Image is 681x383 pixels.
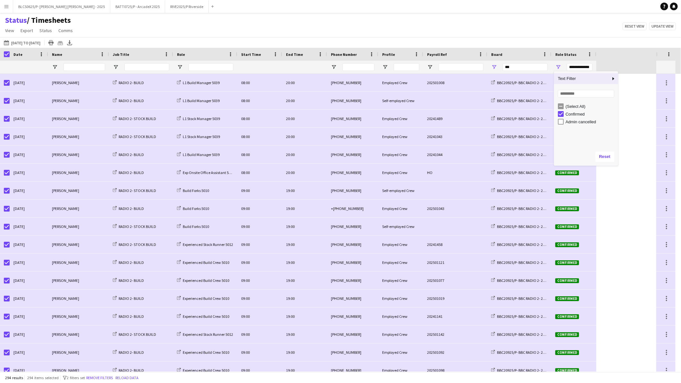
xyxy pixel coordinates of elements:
[327,182,378,199] div: [PHONE_NUMBER]
[427,242,442,247] span: 20241458
[237,290,282,307] div: 09:00
[497,80,549,85] span: BBC20925/P- BBC RADIO 2- 2025
[282,200,327,217] div: 19:00
[427,314,442,319] span: 20241141
[10,290,48,307] div: [DATE]
[327,74,378,91] div: [PHONE_NUMBER]
[10,361,48,379] div: [DATE]
[497,314,549,319] span: BBC20925/P- BBC RADIO 2- 2025
[10,272,48,289] div: [DATE]
[595,152,614,162] button: Reset
[282,146,327,163] div: 20:00
[113,350,144,355] a: RADIO 2- BUILD
[497,260,549,265] span: BBC20925/P- BBC RADIO 2- 2025
[382,52,395,57] span: Profile
[119,188,156,193] span: RADIO 2- STOCK BUILD
[427,64,433,70] button: Open Filter Menu
[113,152,144,157] a: RADIO 2- BUILD
[113,368,144,373] a: RADIO 2- BUILD
[56,26,75,35] a: Comms
[37,26,55,35] a: Status
[10,308,48,325] div: [DATE]
[119,206,144,211] span: RADIO 2- BUILD
[378,308,423,325] div: Employed Crew
[177,188,209,193] a: Build Forks 5010
[52,242,79,247] span: [PERSON_NAME]
[555,332,579,337] span: Confirmed
[427,170,433,175] span: HO
[491,206,549,211] a: BBC20925/P- BBC RADIO 2- 2025
[113,80,144,85] a: RADIO 2- BUILD
[497,224,549,229] span: BBC20925/P- BBC RADIO 2- 2025
[282,326,327,343] div: 19:00
[331,52,357,57] span: Phone Number
[491,188,549,193] a: BBC20925/P- BBC RADIO 2- 2025
[427,52,447,57] span: Payroll Ref
[52,224,79,229] span: [PERSON_NAME]
[110,0,165,13] button: BATT0725/P - ArcadeX 2025
[63,63,105,71] input: Name Filter Input
[183,260,229,265] span: Experienced Build Crew 5010
[183,152,220,157] span: L1 Build Manager 5039
[189,63,233,71] input: Role Filter Input
[491,350,549,355] a: BBC20925/P- BBC RADIO 2- 2025
[10,74,48,91] div: [DATE]
[427,116,442,121] span: 20241489
[52,188,79,193] span: [PERSON_NAME]
[491,80,549,85] a: BBC20925/P- BBC RADIO 2- 2025
[183,296,229,301] span: Experienced Build Crew 5010
[10,110,48,127] div: [DATE]
[427,296,444,301] span: 202501019
[119,260,144,265] span: RADIO 2- BUILD
[52,134,79,139] span: [PERSON_NAME]
[555,242,579,247] span: Confirmed
[378,74,423,91] div: Employed Crew
[491,314,549,319] a: BBC20925/P- BBC RADIO 2- 2025
[52,296,79,301] span: [PERSON_NAME]
[183,80,220,85] span: L1 Build Manager 5039
[566,119,616,124] div: Admin cancelled
[177,206,209,211] a: Build Forks 5010
[378,164,423,181] div: Employed Crew
[555,64,561,70] button: Open Filter Menu
[119,314,144,319] span: RADIO 2- BUILD
[327,164,378,181] div: [PHONE_NUMBER]
[241,52,261,57] span: Start Time
[282,254,327,271] div: 19:00
[177,64,183,70] button: Open Filter Menu
[113,314,144,319] a: RADIO 2- BUILD
[378,92,423,109] div: Self-employed Crew
[10,344,48,361] div: [DATE]
[327,200,378,217] div: +‭‭[PHONE_NUMBER]
[13,52,22,57] span: Date
[119,98,144,103] span: RADIO 2- BUILD
[378,236,423,253] div: Employed Crew
[66,39,73,47] app-action-btn: Export XLSX
[555,350,579,355] span: Confirmed
[503,63,548,71] input: Board Filter Input
[327,92,378,109] div: [PHONE_NUMBER]
[10,236,48,253] div: [DATE]
[555,260,579,265] span: Confirmed
[52,260,79,265] span: [PERSON_NAME]
[327,272,378,289] div: [PHONE_NUMBER]
[327,290,378,307] div: [PHONE_NUMBER]
[378,200,423,217] div: Employed Crew
[113,64,119,70] button: Open Filter Menu
[497,170,549,175] span: BBC20925/P- BBC RADIO 2- 2025
[52,52,62,57] span: Name
[491,98,549,103] a: BBC20925/P- BBC RADIO 2- 2025
[382,64,388,70] button: Open Filter Menu
[119,242,156,247] span: RADIO 2- STOCK BUILD
[124,63,169,71] input: Job Title Filter Input
[39,28,52,33] span: Status
[497,296,549,301] span: BBC20925/P- BBC RADIO 2- 2025
[5,28,14,33] span: View
[52,206,79,211] span: [PERSON_NAME]
[113,98,144,103] a: RADIO 2- BUILD
[555,170,579,175] span: Confirmed
[282,344,327,361] div: 19:00
[177,116,220,121] a: L1 Stock Manager 5039
[21,28,33,33] span: Export
[497,368,549,373] span: BBC20925/P- BBC RADIO 2- 2025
